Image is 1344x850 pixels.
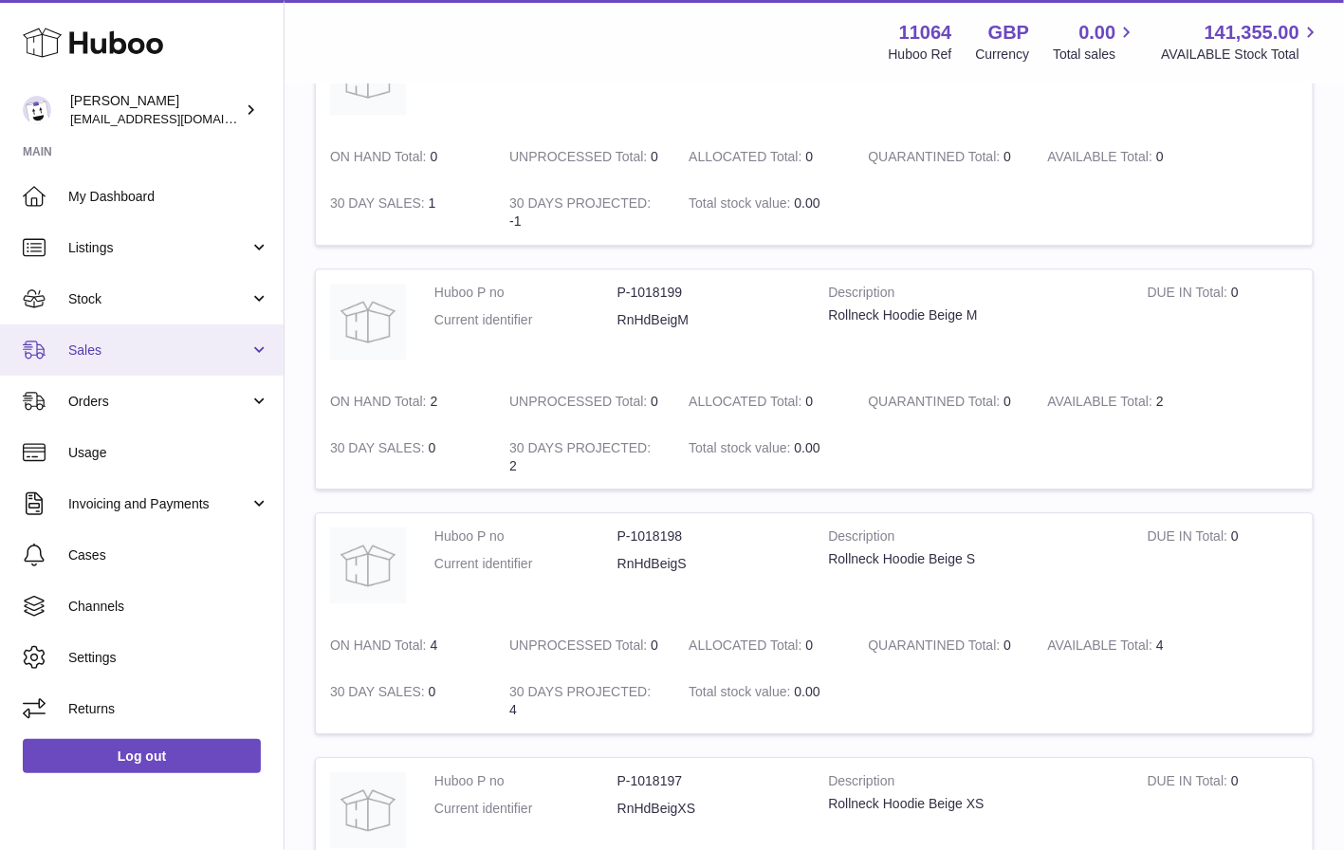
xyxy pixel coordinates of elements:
strong: ON HAND Total [330,637,431,657]
strong: 30 DAY SALES [330,684,429,704]
td: 2 [316,379,495,425]
strong: UNPROCESSED Total [509,149,651,169]
td: 0 [674,134,854,180]
strong: QUARANTINED Total [869,637,1004,657]
span: Returns [68,700,269,718]
img: imichellrs@gmail.com [23,96,51,124]
img: product image [330,772,406,848]
div: Rollneck Hoodie Beige M [829,306,1119,324]
td: 0 [495,379,674,425]
span: 0 [1003,149,1011,164]
strong: ALLOCATED Total [689,637,805,657]
strong: GBP [988,20,1029,46]
td: 4 [495,669,674,733]
td: 0 [1133,269,1313,379]
strong: DUE IN Total [1148,285,1231,305]
img: product image [330,527,406,603]
span: [EMAIL_ADDRESS][DOMAIN_NAME] [70,111,279,126]
strong: UNPROCESSED Total [509,637,651,657]
span: AVAILABLE Stock Total [1161,46,1321,64]
dd: RnHdBeigM [617,311,801,329]
span: Cases [68,546,269,564]
strong: Description [829,772,1119,795]
strong: 11064 [899,20,952,46]
dd: P-1018197 [617,772,801,790]
strong: 30 DAYS PROJECTED [509,440,651,460]
strong: Description [829,284,1119,306]
span: 0 [1003,637,1011,653]
strong: Total stock value [689,684,794,704]
strong: 30 DAYS PROJECTED [509,195,651,215]
strong: QUARANTINED Total [869,394,1004,414]
strong: 30 DAY SALES [330,440,429,460]
strong: 30 DAY SALES [330,195,429,215]
strong: AVAILABLE Total [1048,149,1156,169]
span: 141,355.00 [1205,20,1299,46]
div: Currency [976,46,1030,64]
strong: AVAILABLE Total [1048,394,1156,414]
dt: Current identifier [434,311,617,329]
div: Huboo Ref [889,46,952,64]
strong: ON HAND Total [330,394,431,414]
dd: P-1018198 [617,527,801,545]
span: Usage [68,444,269,462]
strong: Total stock value [689,440,794,460]
td: 0 [495,622,674,669]
strong: DUE IN Total [1148,773,1231,793]
strong: ALLOCATED Total [689,149,805,169]
span: Orders [68,393,249,411]
span: Listings [68,239,249,257]
strong: ON HAND Total [330,149,431,169]
span: Total sales [1053,46,1137,64]
td: 2 [495,425,674,490]
span: Invoicing and Payments [68,495,249,513]
span: 0 [1003,394,1011,409]
td: 0 [316,134,495,180]
div: [PERSON_NAME] [70,92,241,128]
a: 0.00 Total sales [1053,20,1137,64]
span: Stock [68,290,249,308]
div: Rollneck Hoodie Beige XS [829,795,1119,813]
td: 0 [1133,513,1313,622]
td: 0 [674,379,854,425]
td: 0 [316,669,495,733]
div: Rollneck Hoodie Beige S [829,550,1119,568]
strong: ALLOCATED Total [689,394,805,414]
td: 0 [674,622,854,669]
td: -1 [495,180,674,245]
strong: Total stock value [689,195,794,215]
strong: QUARANTINED Total [869,149,1004,169]
td: 4 [316,622,495,669]
dd: RnHdBeigXS [617,800,801,818]
td: 4 [1034,622,1213,669]
span: 0.00 [795,195,820,211]
span: 0.00 [795,440,820,455]
dt: Huboo P no [434,772,617,790]
dt: Current identifier [434,800,617,818]
span: Sales [68,342,249,360]
strong: AVAILABLE Total [1048,637,1156,657]
td: 0 [1034,134,1213,180]
img: product image [330,284,406,360]
td: 0 [495,134,674,180]
td: 0 [316,425,495,490]
strong: DUE IN Total [1148,528,1231,548]
dt: Huboo P no [434,527,617,545]
span: My Dashboard [68,188,269,206]
strong: 30 DAYS PROJECTED [509,684,651,704]
strong: UNPROCESSED Total [509,394,651,414]
span: Settings [68,649,269,667]
dt: Huboo P no [434,284,617,302]
a: 141,355.00 AVAILABLE Stock Total [1161,20,1321,64]
dd: RnHdBeigS [617,555,801,573]
span: 0.00 [795,684,820,699]
span: 0.00 [1079,20,1116,46]
td: 1 [316,180,495,245]
a: Log out [23,739,261,773]
span: Channels [68,598,269,616]
td: 2 [1034,379,1213,425]
strong: Description [829,527,1119,550]
dt: Current identifier [434,555,617,573]
dd: P-1018199 [617,284,801,302]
